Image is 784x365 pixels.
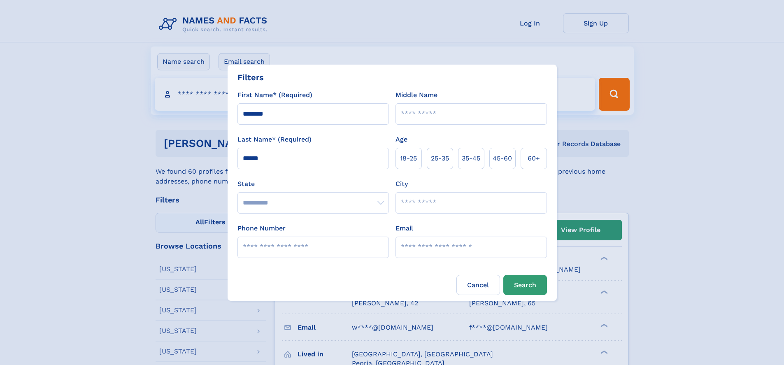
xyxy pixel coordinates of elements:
[528,153,540,163] span: 60+
[395,90,437,100] label: Middle Name
[395,223,413,233] label: Email
[395,135,407,144] label: Age
[493,153,512,163] span: 45‑60
[237,90,312,100] label: First Name* (Required)
[456,275,500,295] label: Cancel
[237,179,389,189] label: State
[395,179,408,189] label: City
[237,135,312,144] label: Last Name* (Required)
[462,153,480,163] span: 35‑45
[431,153,449,163] span: 25‑35
[503,275,547,295] button: Search
[237,223,286,233] label: Phone Number
[400,153,417,163] span: 18‑25
[237,71,264,84] div: Filters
